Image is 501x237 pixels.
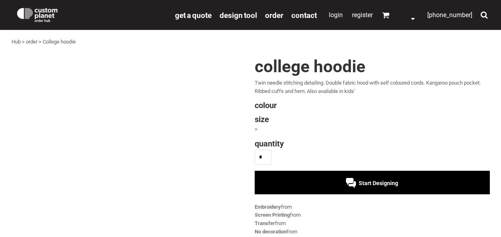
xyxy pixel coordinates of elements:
div: > [255,125,490,134]
div: from [255,219,490,228]
div: from [255,228,490,236]
a: Custom Planet [12,2,171,26]
div: College hoodie [43,38,76,46]
p: Twin needle stitching detailing. Double fabric hood with self coloured cords. Kangaroo pouch pock... [255,79,490,96]
a: No decoration [255,229,287,235]
div: > [39,38,41,46]
div: > [22,38,25,46]
div: from [255,203,490,211]
h1: College hoodie [255,58,490,75]
h4: Quantity [255,140,490,148]
a: Embroidery [255,204,281,210]
a: order [26,39,37,45]
a: Screen Printing [255,212,290,218]
a: Hub [12,39,21,45]
a: Register [352,11,373,19]
a: Transfer [255,220,275,226]
a: Login [329,11,343,19]
h4: Colour [255,101,490,109]
span: order [265,11,283,20]
span: design tool [220,11,257,20]
div: from [255,211,490,219]
span: [PHONE_NUMBER] [427,11,472,19]
span: get a quote [175,11,212,20]
span: Start Designing [359,180,398,186]
h4: Size [255,115,490,123]
a: design tool [220,10,257,20]
img: Custom Planet [16,6,59,22]
a: Contact [291,10,317,20]
a: get a quote [175,10,212,20]
a: order [265,10,283,20]
span: Contact [291,11,317,20]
